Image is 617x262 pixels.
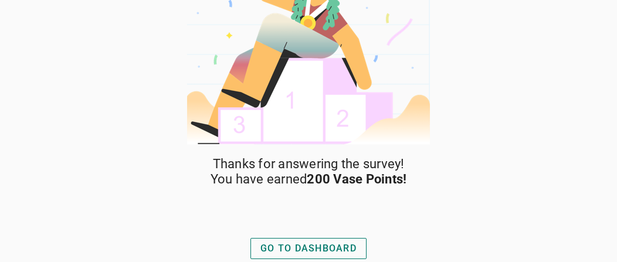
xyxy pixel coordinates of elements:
strong: 200 Vase Points! [307,172,406,186]
div: GO TO DASHBOARD [260,241,357,256]
button: GO TO DASHBOARD [250,238,367,259]
span: You have earned [211,172,407,187]
span: Thanks for answering the survey! [213,156,405,172]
